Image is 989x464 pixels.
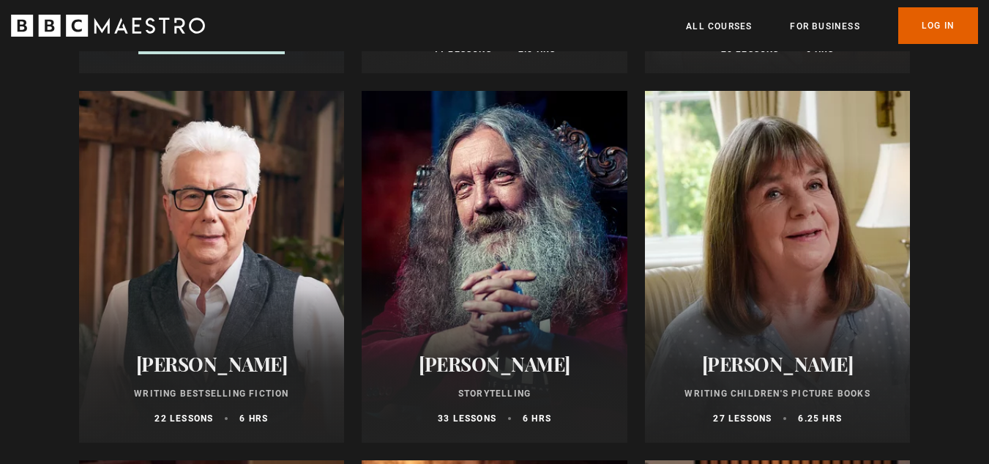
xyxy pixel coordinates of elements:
nav: Primary [686,7,978,44]
h2: [PERSON_NAME] [663,353,893,375]
a: [PERSON_NAME] Writing Bestselling Fiction 22 lessons 6 hrs [79,91,345,443]
a: All Courses [686,19,752,34]
p: 22 lessons [154,412,213,425]
a: [PERSON_NAME] Storytelling 33 lessons 6 hrs [362,91,627,443]
p: Writing Bestselling Fiction [97,387,327,400]
p: 27 lessons [713,412,772,425]
h2: [PERSON_NAME] [379,353,610,375]
a: [PERSON_NAME] Writing Children's Picture Books 27 lessons 6.25 hrs [645,91,911,443]
p: 33 lessons [438,412,496,425]
p: Storytelling [379,387,610,400]
a: For business [790,19,859,34]
p: 6 hrs [523,412,551,425]
a: Log In [898,7,978,44]
p: 6.25 hrs [798,412,842,425]
p: Writing Children's Picture Books [663,387,893,400]
p: 6 hrs [239,412,268,425]
h2: [PERSON_NAME] [97,353,327,375]
svg: BBC Maestro [11,15,205,37]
